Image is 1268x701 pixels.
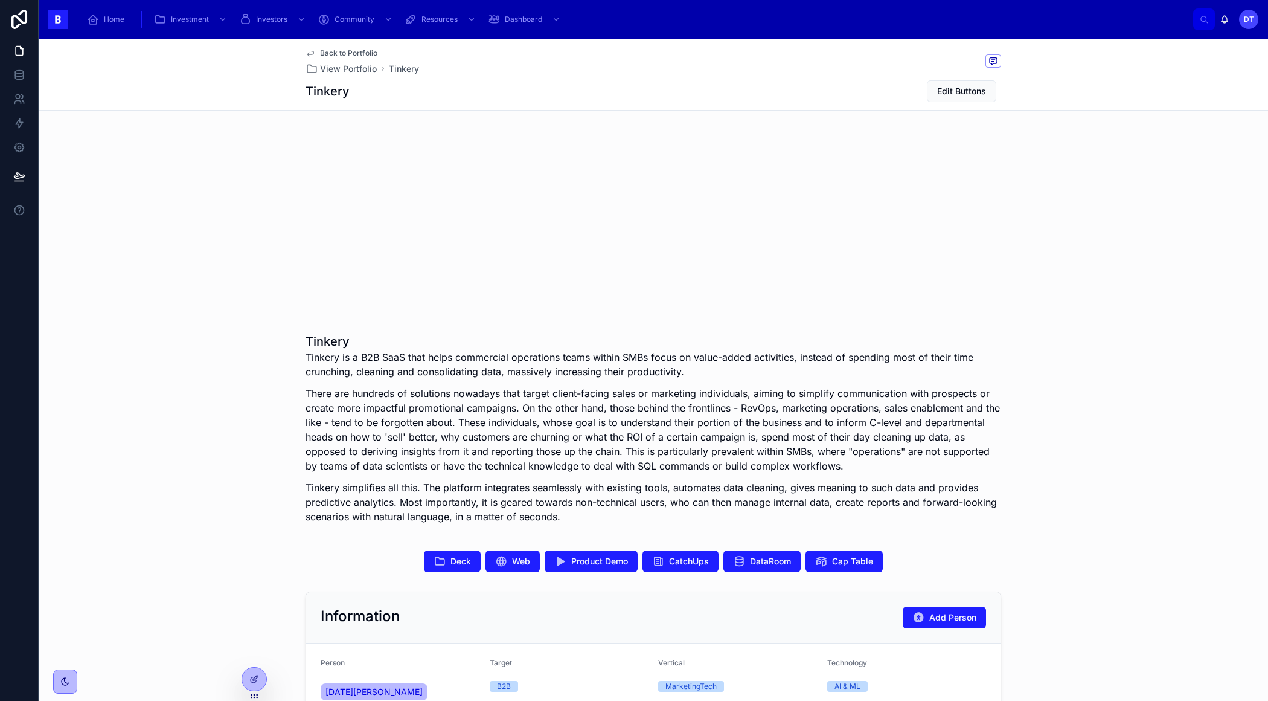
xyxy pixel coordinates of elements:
a: View Portfolio [306,63,377,75]
a: Back to Portfolio [306,48,377,58]
span: [DATE][PERSON_NAME] [325,686,423,698]
span: DataRoom [750,555,791,567]
button: Product Demo [545,551,638,572]
button: Deck [424,551,481,572]
a: [DATE][PERSON_NAME] [321,683,427,700]
h2: Information [321,607,400,626]
a: Home [83,8,133,30]
span: Back to Portfolio [320,48,377,58]
p: There are hundreds of solutions nowadays that target client-facing sales or marketing individuals... [306,386,1001,473]
span: Community [335,15,374,24]
div: MarketingTech [665,681,717,692]
span: Home [104,15,124,24]
h1: Tinkery [306,83,350,100]
span: Edit Buttons [937,85,986,97]
p: Tinkery simplifies all this. The platform integrates seamlessly with existing tools, automates da... [306,480,1001,524]
a: Resources [401,8,482,30]
div: scrollable content [77,6,1193,33]
h1: Tinkery [306,333,1001,350]
a: Investment [150,8,233,30]
a: Tinkery [389,63,419,75]
span: Dashboard [505,15,542,24]
span: Cap Table [832,555,873,567]
button: Edit Buttons [927,80,996,102]
span: Product Demo [571,555,628,567]
span: Resources [421,15,458,24]
span: Deck [450,555,471,567]
img: App logo [48,10,68,29]
p: Tinkery is a B2B SaaS that helps commercial operations teams within SMBs focus on value-added act... [306,350,1001,379]
button: Cap Table [805,551,883,572]
span: Web [512,555,530,567]
a: Investors [235,8,312,30]
span: Investment [171,15,209,24]
div: B2B [497,681,511,692]
button: Add Person [903,607,986,628]
span: Add Person [929,612,976,624]
a: Dashboard [484,8,566,30]
div: AI & ML [834,681,860,692]
button: Web [485,551,540,572]
span: Investors [256,15,287,24]
span: Target [490,658,512,667]
span: Vertical [658,658,685,667]
a: Community [314,8,399,30]
span: Person [321,658,345,667]
button: DataRoom [723,551,801,572]
span: CatchUps [669,555,709,567]
span: DT [1244,15,1254,24]
button: CatchUps [642,551,719,572]
span: Technology [827,658,867,667]
span: View Portfolio [320,63,377,75]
